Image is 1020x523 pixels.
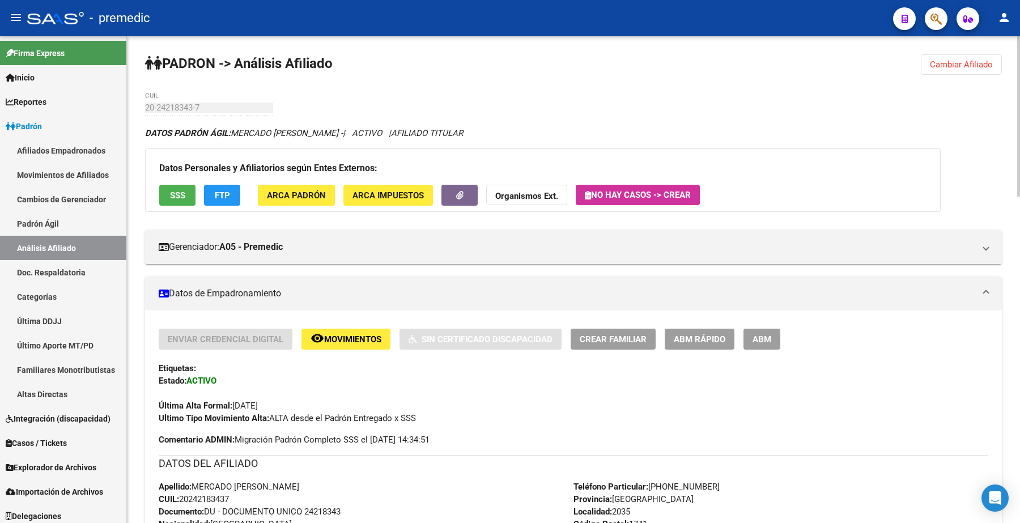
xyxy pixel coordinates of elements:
[343,185,433,206] button: ARCA Impuestos
[422,334,552,345] span: Sin Certificado Discapacidad
[665,329,734,350] button: ABM Rápido
[159,413,269,423] strong: Ultimo Tipo Movimiento Alta:
[6,120,42,133] span: Padrón
[186,376,216,386] strong: ACTIVO
[159,401,258,411] span: [DATE]
[267,190,326,201] span: ARCA Padrón
[585,190,691,200] span: No hay casos -> Crear
[9,11,23,24] mat-icon: menu
[753,334,771,345] span: ABM
[159,507,204,517] strong: Documento:
[6,71,35,84] span: Inicio
[159,482,299,492] span: MERCADO [PERSON_NAME]
[301,329,390,350] button: Movimientos
[90,6,150,31] span: - premedic
[743,329,780,350] button: ABM
[159,494,229,504] span: 20242183437
[6,413,110,425] span: Integración (discapacidad)
[6,510,61,522] span: Delegaciones
[580,334,647,345] span: Crear Familiar
[170,190,185,201] span: SSS
[6,461,96,474] span: Explorador de Archivos
[399,329,562,350] button: Sin Certificado Discapacidad
[159,507,341,517] span: DU - DOCUMENTO UNICO 24218343
[573,482,720,492] span: [PHONE_NUMBER]
[930,59,993,70] span: Cambiar Afiliado
[573,507,630,517] span: 2035
[324,334,381,345] span: Movimientos
[573,494,694,504] span: [GEOGRAPHIC_DATA]
[391,128,463,138] span: AFILIADO TITULAR
[6,47,65,59] span: Firma Express
[159,241,975,253] mat-panel-title: Gerenciador:
[159,376,186,386] strong: Estado:
[159,413,416,423] span: ALTA desde el Padrón Entregado x SSS
[311,331,324,345] mat-icon: remove_red_eye
[215,190,230,201] span: FTP
[159,433,430,446] span: Migración Padrón Completo SSS el [DATE] 14:34:51
[145,128,343,138] span: MERCADO [PERSON_NAME] -
[981,484,1009,512] div: Open Intercom Messenger
[352,190,424,201] span: ARCA Impuestos
[258,185,335,206] button: ARCA Padrón
[159,185,195,206] button: SSS
[159,287,975,300] mat-panel-title: Datos de Empadronamiento
[159,401,232,411] strong: Última Alta Formal:
[571,329,656,350] button: Crear Familiar
[204,185,240,206] button: FTP
[573,507,612,517] strong: Localidad:
[6,437,67,449] span: Casos / Tickets
[145,277,1002,311] mat-expansion-panel-header: Datos de Empadronamiento
[159,363,196,373] strong: Etiquetas:
[145,56,333,71] strong: PADRON -> Análisis Afiliado
[6,486,103,498] span: Importación de Archivos
[495,191,558,201] strong: Organismos Ext.
[486,185,567,206] button: Organismos Ext.
[159,435,235,445] strong: Comentario ADMIN:
[145,128,463,138] i: | ACTIVO |
[921,54,1002,75] button: Cambiar Afiliado
[145,128,231,138] strong: DATOS PADRÓN ÁGIL:
[576,185,700,205] button: No hay casos -> Crear
[159,494,179,504] strong: CUIL:
[159,482,192,492] strong: Apellido:
[674,334,725,345] span: ABM Rápido
[219,241,283,253] strong: A05 - Premedic
[168,334,283,345] span: Enviar Credencial Digital
[573,482,648,492] strong: Teléfono Particular:
[997,11,1011,24] mat-icon: person
[6,96,46,108] span: Reportes
[145,230,1002,264] mat-expansion-panel-header: Gerenciador:A05 - Premedic
[159,456,988,471] h3: DATOS DEL AFILIADO
[573,494,612,504] strong: Provincia:
[159,160,926,176] h3: Datos Personales y Afiliatorios según Entes Externos:
[159,329,292,350] button: Enviar Credencial Digital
